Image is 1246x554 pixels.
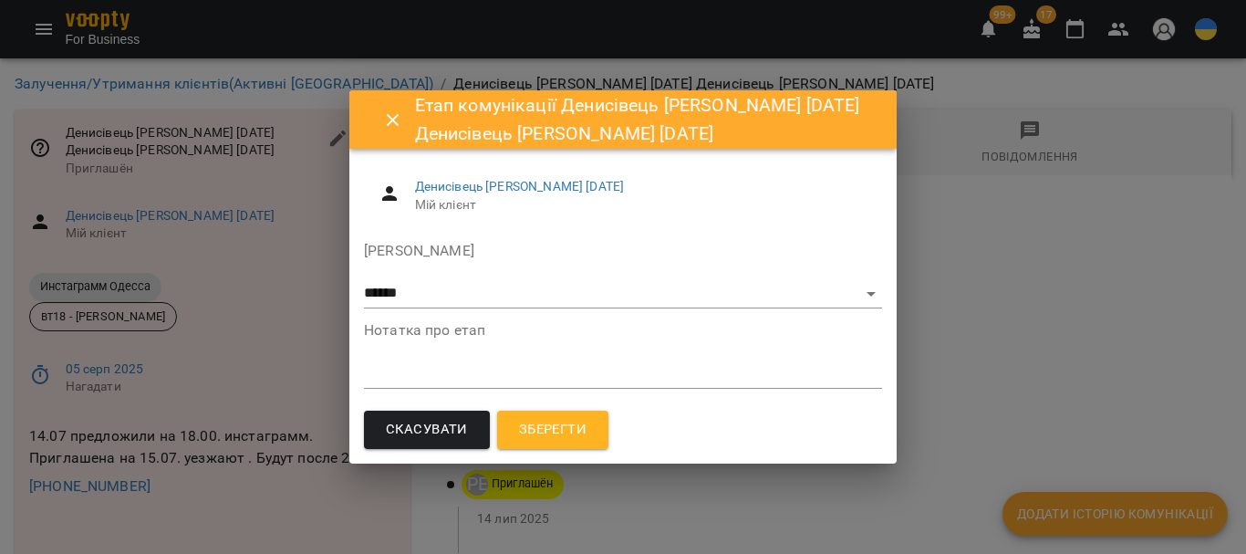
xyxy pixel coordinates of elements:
button: Скасувати [364,411,490,449]
label: Нотатка про етап [364,323,882,338]
span: Мій клієнт [415,196,867,214]
label: [PERSON_NAME] [364,244,882,258]
h6: Етап комунікації Денисівець [PERSON_NAME] [DATE] Денисівець [PERSON_NAME] [DATE] [415,91,875,149]
button: Зберегти [497,411,608,449]
a: Денисівець [PERSON_NAME] [DATE] [415,179,625,193]
span: Скасувати [386,418,468,442]
button: Close [371,99,415,142]
span: Зберегти [519,418,587,442]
